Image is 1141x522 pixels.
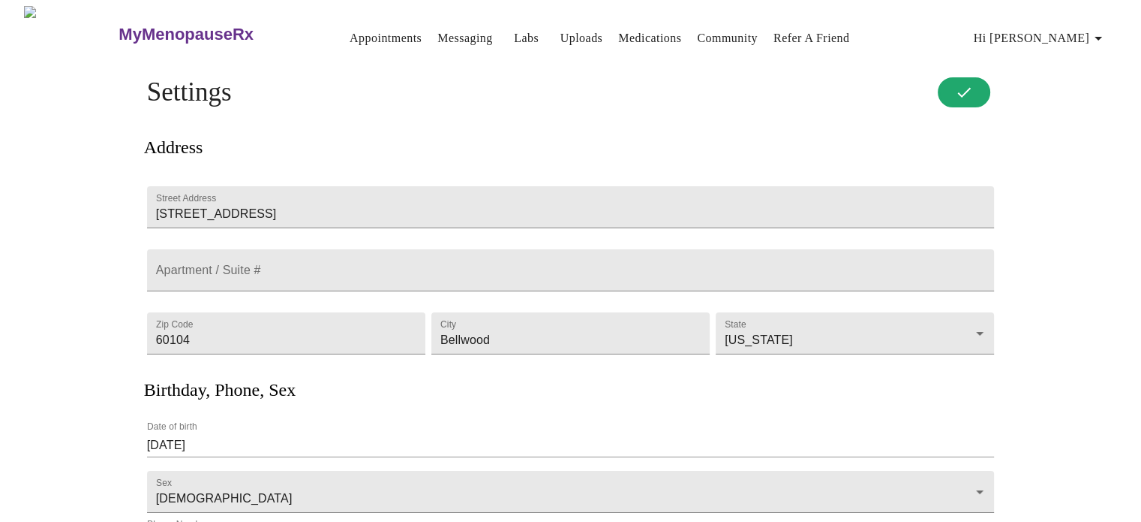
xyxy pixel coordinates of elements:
[144,137,203,158] h3: Address
[697,28,758,49] a: Community
[147,77,995,107] h4: Settings
[503,23,551,53] button: Labs
[560,28,603,49] a: Uploads
[612,23,687,53] button: Medications
[147,423,197,432] label: Date of birth
[773,28,850,49] a: Refer a Friend
[968,23,1113,53] button: Hi [PERSON_NAME]
[350,28,422,49] a: Appointments
[431,23,498,53] button: Messaging
[514,28,539,49] a: Labs
[974,28,1107,49] span: Hi [PERSON_NAME]
[144,380,296,400] h3: Birthday, Phone, Sex
[24,6,117,62] img: MyMenopauseRx Logo
[767,23,856,53] button: Refer a Friend
[344,23,428,53] button: Appointments
[691,23,764,53] button: Community
[618,28,681,49] a: Medications
[147,471,995,513] div: [DEMOGRAPHIC_DATA]
[716,312,994,355] div: [US_STATE]
[554,23,609,53] button: Uploads
[437,28,492,49] a: Messaging
[119,25,254,44] h3: MyMenopauseRx
[117,8,314,61] a: MyMenopauseRx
